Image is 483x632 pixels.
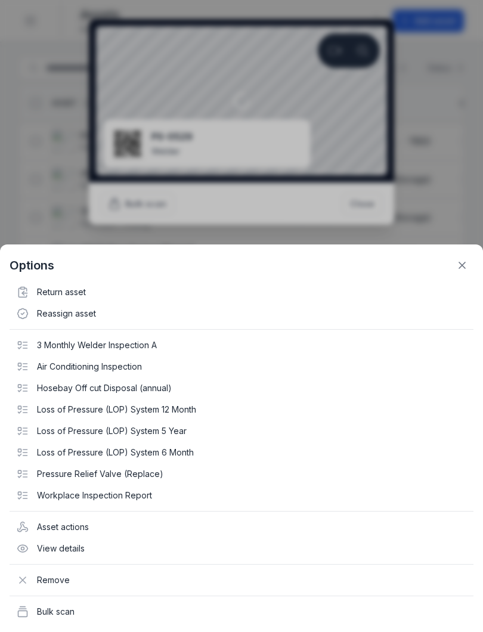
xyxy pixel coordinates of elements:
div: Reassign asset [10,303,473,324]
div: Remove [10,569,473,591]
div: Loss of Pressure (LOP) System 6 Month [10,442,473,463]
div: Loss of Pressure (LOP) System 12 Month [10,399,473,420]
div: Pressure Relief Valve (Replace) [10,463,473,485]
div: 3 Monthly Welder Inspection A [10,334,473,356]
div: View details [10,538,473,559]
div: Workplace Inspection Report [10,485,473,506]
div: Air Conditioning Inspection [10,356,473,377]
strong: Options [10,257,54,274]
div: Asset actions [10,516,473,538]
div: Return asset [10,281,473,303]
div: Bulk scan [10,601,473,622]
div: Hosebay Off cut Disposal (annual) [10,377,473,399]
div: Loss of Pressure (LOP) System 5 Year [10,420,473,442]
